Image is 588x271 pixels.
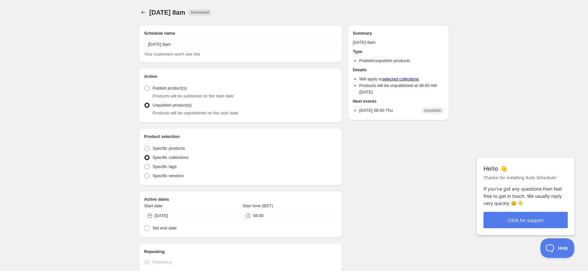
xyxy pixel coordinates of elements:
[149,9,185,16] span: [DATE] 8am
[242,203,273,208] span: Start time (BST)
[473,141,579,238] iframe: Help Scout Beacon - Messages and Notifications
[359,58,444,64] li: Publish/unpublish products
[153,155,188,160] span: Specific collections
[359,107,393,114] p: [DATE] 08:00 Thu
[144,196,337,203] h2: Active dates
[190,10,209,15] span: Scheduled
[153,93,234,98] span: Products will be published on the start date
[353,98,444,105] h2: Next events
[153,260,172,264] span: Repeating
[144,203,162,208] span: Start date
[153,164,177,169] span: Specific tags
[153,86,187,91] span: Publish product(s)
[144,133,337,140] h2: Product selection
[353,67,444,73] h2: Details
[353,48,444,55] h2: Type
[144,30,337,37] h2: Schedule name
[353,30,444,37] h2: Summary
[540,238,575,258] iframe: Help Scout Beacon - Open
[144,73,337,80] h2: Action
[139,8,148,17] button: Schedules
[153,173,184,178] span: Specific vendors
[382,76,419,81] a: selected collections
[424,108,441,113] span: Unpublish
[153,110,238,115] span: Products will be unpublished on the start date
[153,226,177,230] span: Set end date
[144,52,200,57] span: Your customers won't see this
[359,82,444,95] li: Products will be unpublished at 08:00 AM [DATE]
[153,103,192,108] span: Unpublish product(s)
[153,146,185,151] span: Specific products
[359,76,444,82] li: Will apply to
[144,248,337,255] h2: Repeating
[353,39,444,46] p: [DATE] 8am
